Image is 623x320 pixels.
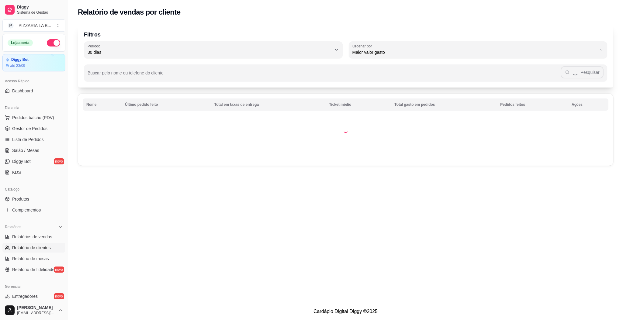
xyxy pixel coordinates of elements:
div: Acesso Rápido [2,76,65,86]
a: Gestor de Pedidos [2,124,65,133]
span: Relatórios de vendas [12,234,52,240]
span: Relatório de clientes [12,245,51,251]
a: Diggy Botnovo [2,157,65,166]
div: Loading [343,127,349,133]
button: Select a team [2,19,65,32]
a: Entregadoresnovo [2,291,65,301]
button: Período30 dias [84,41,343,58]
a: Relatório de clientes [2,243,65,253]
a: KDS [2,167,65,177]
button: Ordenar porMaior valor gasto [349,41,607,58]
input: Buscar pelo nome ou telefone do cliente [88,72,561,78]
span: KDS [12,169,21,175]
span: P [8,22,14,29]
span: Maior valor gasto [352,49,597,55]
button: Pedidos balcão (PDV) [2,113,65,122]
span: Entregadores [12,293,38,299]
a: Salão / Mesas [2,146,65,155]
div: Gerenciar [2,282,65,291]
label: Período [88,43,102,49]
a: Relatórios de vendas [2,232,65,242]
span: Sistema de Gestão [17,10,63,15]
article: até 23/09 [10,63,25,68]
a: Lista de Pedidos [2,135,65,144]
a: Produtos [2,194,65,204]
span: Gestor de Pedidos [12,126,47,132]
a: Complementos [2,205,65,215]
span: Relatório de fidelidade [12,267,54,273]
span: Lista de Pedidos [12,136,44,143]
label: Ordenar por [352,43,374,49]
a: Dashboard [2,86,65,96]
div: Catálogo [2,184,65,194]
button: Alterar Status [47,39,60,46]
span: Salão / Mesas [12,147,39,153]
a: Diggy Botaté 23/09 [2,54,65,71]
div: Dia a dia [2,103,65,113]
span: [EMAIL_ADDRESS][DOMAIN_NAME] [17,311,56,315]
h2: Relatório de vendas por cliente [78,7,181,17]
span: 30 dias [88,49,332,55]
p: Filtros [84,30,607,39]
span: Pedidos balcão (PDV) [12,115,54,121]
a: Relatório de mesas [2,254,65,263]
a: DiggySistema de Gestão [2,2,65,17]
footer: Cardápio Digital Diggy © 2025 [68,303,623,320]
span: Relatório de mesas [12,256,49,262]
span: Diggy [17,5,63,10]
span: Diggy Bot [12,158,31,164]
span: [PERSON_NAME] [17,305,56,311]
span: Relatórios [5,225,21,229]
article: Diggy Bot [11,57,29,62]
span: Produtos [12,196,29,202]
a: Relatório de fidelidadenovo [2,265,65,274]
button: [PERSON_NAME][EMAIL_ADDRESS][DOMAIN_NAME] [2,303,65,318]
div: Loja aberta [8,40,33,46]
span: Dashboard [12,88,33,94]
span: Complementos [12,207,41,213]
div: PIZZARIA LA B ... [19,22,51,29]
